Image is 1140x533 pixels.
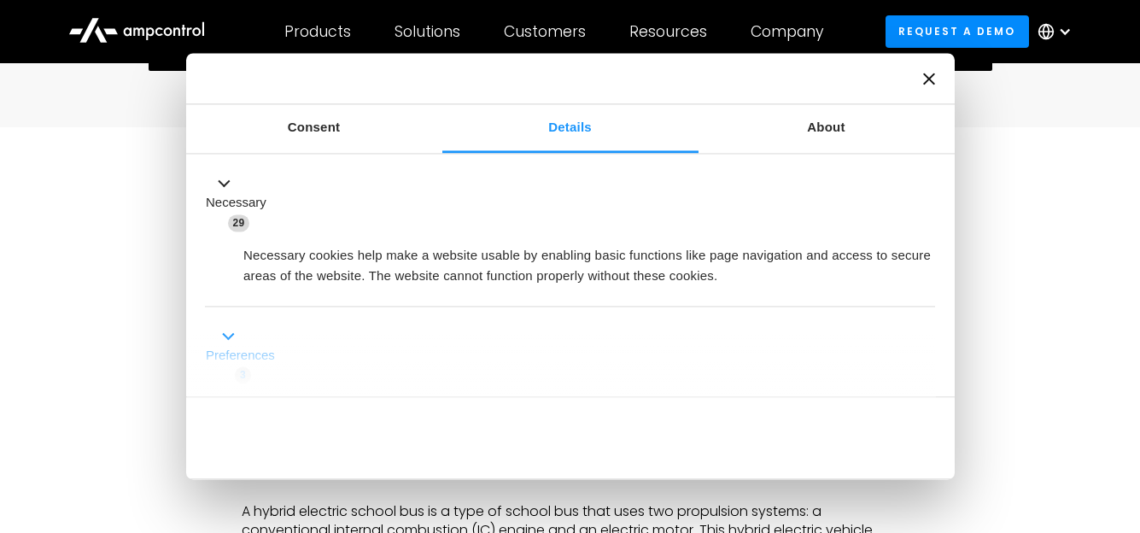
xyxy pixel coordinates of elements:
div: Necessary cookies help make a website usable by enabling basic functions like page navigation and... [205,232,935,286]
div: Solutions [395,22,460,41]
button: Necessary (29) [205,173,277,233]
button: Close banner [923,73,935,85]
a: Consent [186,104,442,153]
div: Company [751,22,824,41]
a: About [699,104,955,153]
div: Products [284,22,351,41]
button: Okay [694,410,935,460]
span: 3 [235,366,251,384]
div: Customers [504,22,586,41]
a: Request a demo [886,15,1029,47]
div: Preference cookies enable a website to remember information that changes the way the website beha... [205,385,935,439]
div: Resources [629,22,707,41]
label: Necessary [206,193,266,213]
span: 29 [228,214,250,231]
a: Details [442,104,699,153]
button: Preferences (3) [205,325,285,385]
label: Preferences [206,346,275,366]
